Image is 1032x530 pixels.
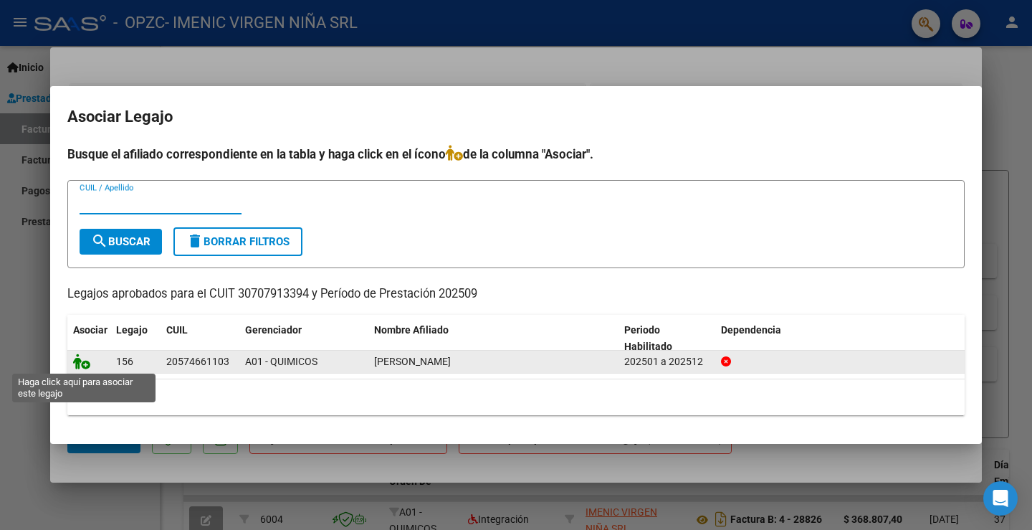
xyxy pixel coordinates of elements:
[110,315,161,362] datatable-header-cell: Legajo
[67,145,965,164] h4: Busque el afiliado correspondiente en la tabla y haga click en el ícono de la columna "Asociar".
[983,481,1018,516] div: Open Intercom Messenger
[239,315,368,362] datatable-header-cell: Gerenciador
[67,285,965,303] p: Legajos aprobados para el CUIT 30707913394 y Período de Prestación 202509
[116,356,133,367] span: 156
[618,315,715,362] datatable-header-cell: Periodo Habilitado
[721,324,781,336] span: Dependencia
[624,354,709,370] div: 202501 a 202512
[67,103,965,131] h2: Asociar Legajo
[368,315,618,362] datatable-header-cell: Nombre Afiliado
[73,324,107,336] span: Asociar
[374,356,451,367] span: HANLON ALVARO EMANUEL
[67,379,965,415] div: 1 registros
[91,235,150,248] span: Buscar
[116,324,148,336] span: Legajo
[186,235,290,248] span: Borrar Filtros
[715,315,965,362] datatable-header-cell: Dependencia
[161,315,239,362] datatable-header-cell: CUIL
[166,324,188,336] span: CUIL
[80,229,162,255] button: Buscar
[173,227,302,256] button: Borrar Filtros
[67,315,110,362] datatable-header-cell: Asociar
[166,354,229,370] div: 20574661103
[186,232,204,250] mat-icon: delete
[245,324,302,336] span: Gerenciador
[624,324,672,352] span: Periodo Habilitado
[91,232,108,250] mat-icon: search
[245,356,317,367] span: A01 - QUIMICOS
[374,324,449,336] span: Nombre Afiliado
